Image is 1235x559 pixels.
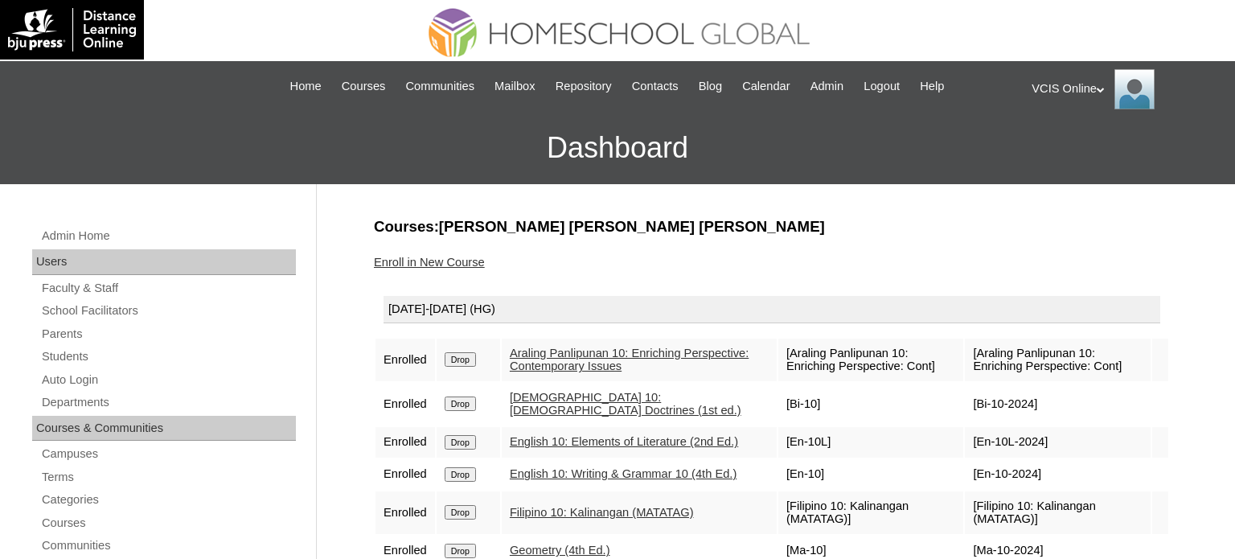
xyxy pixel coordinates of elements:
[778,339,964,381] td: [Araling Panlipunan 10: Enriching Perspective: Cont]
[40,490,296,510] a: Categories
[40,301,296,321] a: School Facilitators
[1114,69,1155,109] img: VCIS Online Admin
[445,505,476,520] input: Drop
[445,467,476,482] input: Drop
[734,77,798,96] a: Calendar
[810,77,844,96] span: Admin
[920,77,944,96] span: Help
[32,249,296,275] div: Users
[510,506,694,519] a: Filipino 10: Kalinangan (MATATAG)
[375,459,435,490] td: Enrolled
[375,339,435,381] td: Enrolled
[1032,69,1219,109] div: VCIS Online
[778,427,964,458] td: [En-10L]
[375,383,435,425] td: Enrolled
[405,77,474,96] span: Communities
[32,416,296,442] div: Courses & Communities
[864,77,900,96] span: Logout
[445,352,476,367] input: Drop
[965,339,1151,381] td: [Araling Panlipunan 10: Enriching Perspective: Cont]
[384,296,1160,323] div: [DATE]-[DATE] (HG)
[445,397,476,411] input: Drop
[510,347,749,373] a: Araling Panlipunan 10: Enriching Perspective: Contemporary Issues
[510,435,738,448] a: English 10: Elements of Literature (2nd Ed.)
[510,391,741,417] a: [DEMOGRAPHIC_DATA] 10: [DEMOGRAPHIC_DATA] Doctrines (1st ed.)
[40,444,296,464] a: Campuses
[445,544,476,558] input: Drop
[374,216,1170,237] h3: Courses:[PERSON_NAME] [PERSON_NAME] [PERSON_NAME]
[282,77,330,96] a: Home
[486,77,544,96] a: Mailbox
[855,77,908,96] a: Logout
[742,77,790,96] span: Calendar
[40,278,296,298] a: Faculty & Staff
[965,427,1151,458] td: [En-10L-2024]
[632,77,679,96] span: Contacts
[342,77,386,96] span: Courses
[8,8,136,51] img: logo-white.png
[556,77,612,96] span: Repository
[778,383,964,425] td: [Bi-10]
[40,226,296,246] a: Admin Home
[548,77,620,96] a: Repository
[290,77,322,96] span: Home
[397,77,482,96] a: Communities
[40,347,296,367] a: Students
[802,77,852,96] a: Admin
[912,77,952,96] a: Help
[965,491,1151,534] td: [Filipino 10: Kalinangan (MATATAG)]
[778,491,964,534] td: [Filipino 10: Kalinangan (MATATAG)]
[8,112,1227,184] h3: Dashboard
[691,77,730,96] a: Blog
[40,393,296,413] a: Departments
[375,491,435,534] td: Enrolled
[510,544,610,557] a: Geometry (4th Ed.)
[965,383,1151,425] td: [Bi-10-2024]
[334,77,394,96] a: Courses
[624,77,687,96] a: Contacts
[699,77,722,96] span: Blog
[445,435,476,450] input: Drop
[375,427,435,458] td: Enrolled
[40,513,296,533] a: Courses
[494,77,535,96] span: Mailbox
[40,536,296,556] a: Communities
[40,467,296,487] a: Terms
[965,459,1151,490] td: [En-10-2024]
[40,370,296,390] a: Auto Login
[778,459,964,490] td: [En-10]
[510,467,736,480] a: English 10: Writing & Grammar 10 (4th Ed.)
[374,256,485,269] a: Enroll in New Course
[40,324,296,344] a: Parents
